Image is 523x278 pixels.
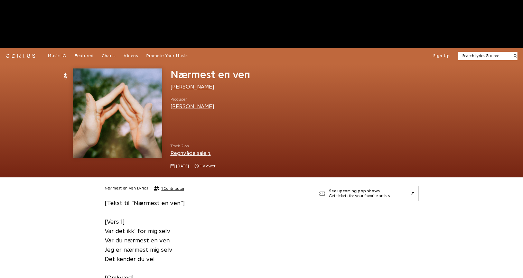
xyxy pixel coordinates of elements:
img: Cover art for Nærmest en ven by Blaue Blume [73,68,162,158]
div: Get tickets for your favorite artists [329,194,390,198]
button: 1 Contributor [154,186,184,191]
span: 1 Contributor [161,186,184,191]
button: Sign Up [433,53,450,59]
span: Music IQ [48,54,66,58]
span: 1 viewer [195,163,215,169]
span: Nærmest en ven [170,69,250,80]
div: See upcoming pop shows [329,189,390,194]
a: See upcoming pop showsGet tickets for your favorite artists [315,186,419,201]
span: Featured [75,54,94,58]
a: Charts [102,53,115,59]
span: 1 viewer [200,163,215,169]
a: Music IQ [48,53,66,59]
a: Regnvåde sale [170,150,211,156]
a: Videos [124,53,138,59]
a: Featured [75,53,94,59]
span: [DATE] [176,163,189,169]
h2: Nærmest en ven Lyrics [105,186,148,191]
span: Track 2 on [170,143,304,149]
input: Search lyrics & more [458,53,510,59]
a: [PERSON_NAME] [170,104,214,109]
span: Charts [102,54,115,58]
span: Producer [170,96,214,102]
a: [PERSON_NAME] [170,84,214,90]
a: Promote Your Music [146,53,188,59]
span: Videos [124,54,138,58]
span: Promote Your Music [146,54,188,58]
